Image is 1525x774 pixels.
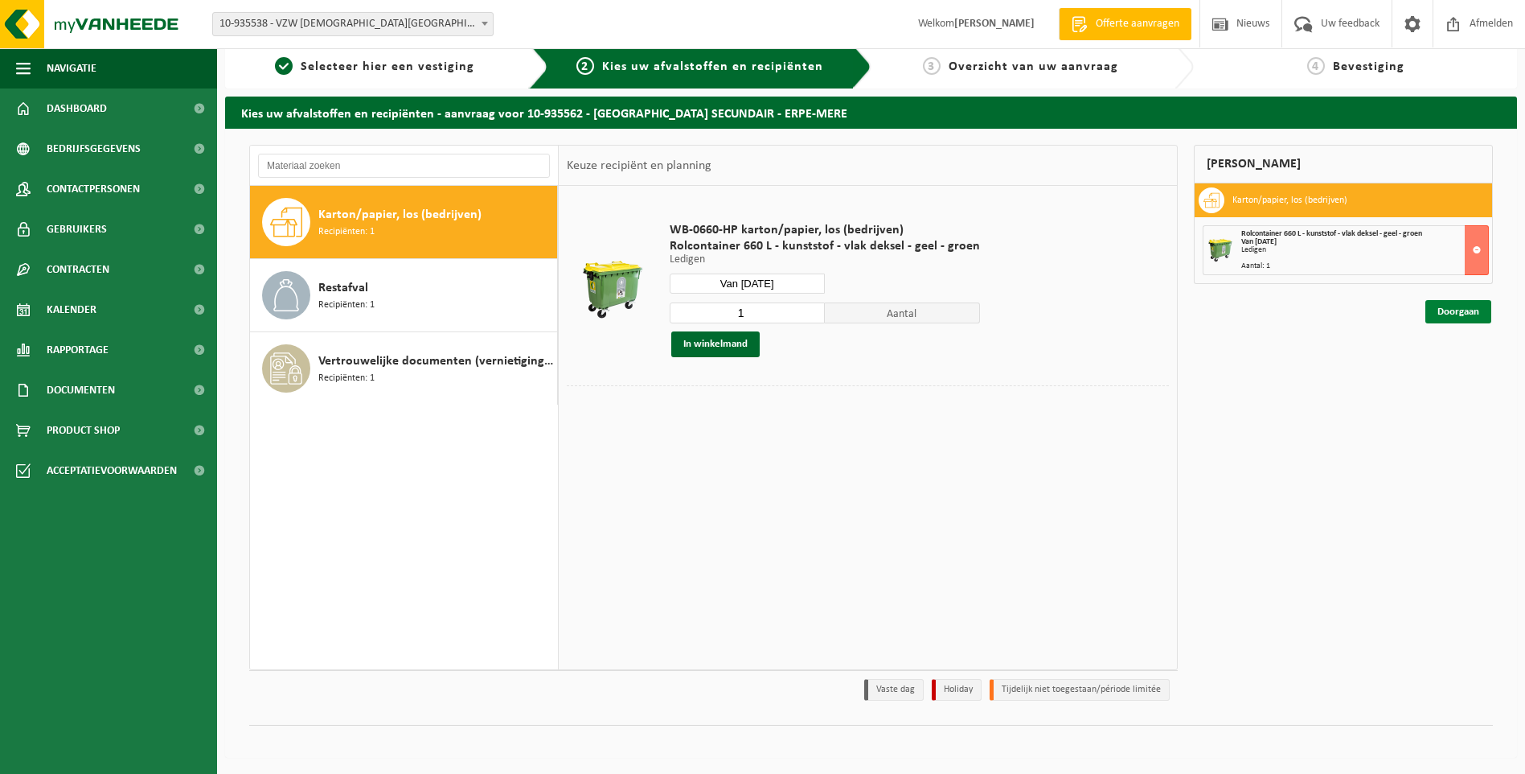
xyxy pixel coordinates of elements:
span: 2 [576,57,594,75]
span: 10-935538 - VZW PRIESTER DAENS COLLEGE - AALST [212,12,494,36]
li: Holiday [932,679,982,701]
span: Rolcontainer 660 L - kunststof - vlak deksel - geel - groen [670,238,980,254]
span: WB-0660-HP karton/papier, los (bedrijven) [670,222,980,238]
button: Restafval Recipiënten: 1 [250,259,558,332]
span: 4 [1307,57,1325,75]
div: Aantal: 1 [1241,262,1488,270]
span: Kies uw afvalstoffen en recipiënten [602,60,823,73]
span: Recipiënten: 1 [318,371,375,386]
span: Bedrijfsgegevens [47,129,141,169]
li: Vaste dag [864,679,924,701]
span: Kalender [47,290,96,330]
span: 1 [275,57,293,75]
input: Selecteer datum [670,274,825,294]
span: Gebruikers [47,209,107,249]
span: Karton/papier, los (bedrijven) [318,205,482,224]
strong: [PERSON_NAME] [954,18,1035,30]
button: Karton/papier, los (bedrijven) Recipiënten: 1 [250,186,558,259]
a: Doorgaan [1425,300,1491,323]
span: Dashboard [47,89,107,129]
button: In winkelmand [671,331,760,357]
h2: Kies uw afvalstoffen en recipiënten - aanvraag voor 10-935562 - [GEOGRAPHIC_DATA] SECUNDAIR - ERP... [225,97,1517,128]
span: Rolcontainer 660 L - kunststof - vlak deksel - geel - groen [1241,229,1422,238]
span: Contactpersonen [47,169,140,209]
p: Ledigen [670,254,980,266]
span: Restafval [318,278,368,298]
span: 3 [923,57,941,75]
span: Aantal [825,303,980,323]
span: Recipiënten: 1 [318,298,375,313]
a: Offerte aanvragen [1059,8,1191,40]
span: Recipiënten: 1 [318,224,375,240]
h3: Karton/papier, los (bedrijven) [1232,187,1347,213]
span: Documenten [47,370,115,410]
span: Acceptatievoorwaarden [47,451,177,491]
button: Vertrouwelijke documenten (vernietiging - recyclage) Recipiënten: 1 [250,332,558,405]
span: 10-935538 - VZW PRIESTER DAENS COLLEGE - AALST [213,13,493,35]
li: Tijdelijk niet toegestaan/période limitée [990,679,1170,701]
span: Product Shop [47,410,120,451]
span: Vertrouwelijke documenten (vernietiging - recyclage) [318,352,553,371]
div: Keuze recipiënt en planning [559,146,719,186]
span: Offerte aanvragen [1092,16,1183,32]
span: Contracten [47,249,109,290]
input: Materiaal zoeken [258,154,550,178]
div: [PERSON_NAME] [1194,145,1493,183]
span: Bevestiging [1333,60,1404,73]
span: Navigatie [47,48,96,89]
a: 1Selecteer hier een vestiging [233,57,516,76]
strong: Van [DATE] [1241,237,1277,246]
span: Overzicht van uw aanvraag [949,60,1118,73]
span: Selecteer hier een vestiging [301,60,474,73]
div: Ledigen [1241,246,1488,254]
span: Rapportage [47,330,109,370]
